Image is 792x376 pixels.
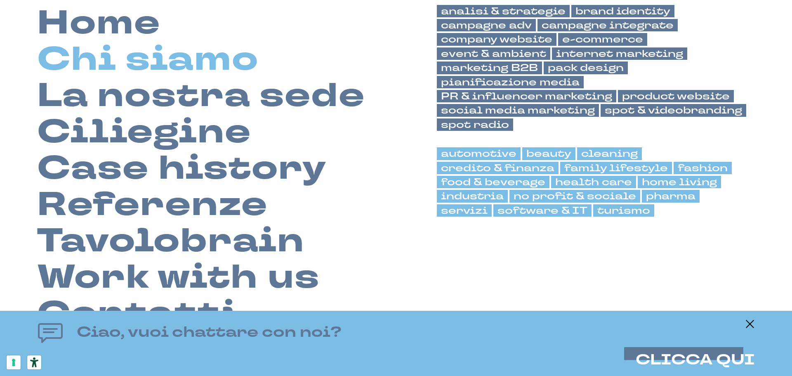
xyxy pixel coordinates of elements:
a: home living [638,176,721,188]
a: Chi siamo [37,41,259,78]
a: brand identity [571,5,674,17]
a: spot & videobranding [601,104,746,116]
a: Tavolobrain [37,223,304,259]
a: cleaning [577,147,642,160]
a: food & beverage [437,176,549,188]
a: pharma [642,190,700,202]
a: Ciliegine [37,114,251,150]
a: fashion [674,162,732,174]
a: pianificazione media [437,76,584,88]
a: software & IT [493,204,592,217]
a: pack design [544,61,628,74]
a: turismo [593,204,654,217]
span: CLICCA QUI [636,350,755,370]
a: beauty [522,147,575,160]
a: industria [437,190,508,202]
a: PR & influencer marketing [437,90,616,102]
a: no profit & sociale [509,190,640,202]
a: marketing B2B [437,61,542,74]
a: product website [618,90,734,102]
a: Case history [37,150,327,187]
a: analisi & strategie [437,5,570,17]
a: credito & finanza [437,162,559,174]
a: family lifestyle [560,162,672,174]
a: campagne integrate [537,19,678,31]
a: servizi [437,204,492,217]
h4: Ciao, vuoi chattare con noi? [77,321,342,343]
a: health care [551,176,636,188]
a: company website [437,33,556,45]
a: automotive [437,147,521,160]
a: campagne adv [437,19,536,31]
a: La nostra sede [37,78,365,114]
a: Work with us [37,259,320,296]
a: e-commerce [558,33,647,45]
a: internet marketing [552,47,687,60]
button: CLICCA QUI [636,352,755,368]
button: Le tue preferenze relative al consenso per le tecnologie di tracciamento [7,355,21,369]
a: Contatti [37,296,239,332]
a: event & ambient [437,47,550,60]
a: spot radio [437,118,513,131]
a: social media marketing [437,104,599,116]
button: Strumenti di accessibilità [27,355,41,369]
a: Home [37,5,160,41]
a: Referenze [37,187,268,223]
